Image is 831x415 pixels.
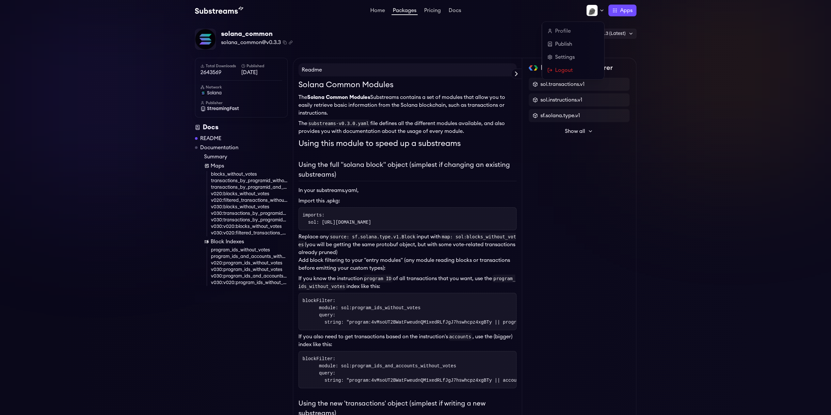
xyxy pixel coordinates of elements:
[211,204,288,210] a: v030:blocks_without_votes
[423,8,442,14] a: Pricing
[221,29,293,39] div: solana_common
[540,80,584,88] span: sol.transactions.v1
[211,247,288,253] a: program_ids_without_votes
[620,7,632,14] span: Apps
[547,40,599,48] a: Publish
[200,105,282,112] a: StreamingFast
[592,29,636,39] div: v0.3.3 (Latest)
[586,5,598,16] img: Profile
[204,239,209,244] img: Block Index icon
[211,266,288,273] a: v030:program_ids_without_votes
[211,197,288,204] a: v020:filtered_transactions_without_votes
[241,63,282,69] h6: Published
[298,79,517,91] h1: Solana Common Modules
[298,138,517,150] h1: Using this module to speed up a substreams
[207,105,239,112] span: StreamingFast
[307,120,370,127] code: substreams-v0.3.0.yaml
[200,85,282,90] h6: Network
[307,95,370,100] strong: Solana Common Modules
[211,279,288,286] a: v030:v020:program_ids_without_votes
[200,135,221,142] a: README
[211,184,288,191] a: transactions_by_programid_and_account_without_votes
[298,275,516,290] code: program_ids_without_votes
[298,256,517,272] p: Add block filtering to your "entry modules" (any module reading blocks or transactions before emi...
[303,213,371,225] code: imports: sol: [URL][DOMAIN_NAME]
[303,356,648,383] code: blockFilter: module: sol:program_ids_and_accounts_without_votes query: string: "program:4vMsoUT2B...
[547,27,599,35] a: Profile
[447,8,462,14] a: Docs
[298,63,517,76] h4: Readme
[211,210,288,217] a: v030:transactions_by_programid_without_votes
[547,66,599,74] a: Logout
[298,333,517,348] p: If you also need to get transactions based on the instruction's , use the (bigger) index like this:
[200,63,241,69] h6: Total Downloads
[363,275,393,282] code: program ID
[298,186,517,194] p: In your substreams.yaml,
[195,7,243,14] img: Substream's logo
[547,53,599,61] a: Settings
[211,230,288,236] a: v030:v020:filtered_transactions_without_votes
[298,93,517,117] p: The Substreams contains a set of modules that allow you to easily retrieve basic information from...
[392,8,418,15] a: Packages
[211,260,288,266] a: v020:program_ids_without_votes
[298,120,517,135] p: The file defines all the different modules available, and also provides you with documentation ab...
[204,163,209,168] img: Map icon
[241,69,282,76] span: [DATE]
[289,40,293,44] button: Copy .spkg link to clipboard
[200,69,241,76] span: 2643569
[298,160,517,181] h2: Using the full "solana block" object (simplest if changing an existing substreams)
[298,233,516,248] code: map: sol:blocks_without_votes
[195,123,288,132] div: Docs
[540,112,580,120] span: sf.solana.type.v1
[211,171,288,178] a: blocks_without_votes
[298,233,517,256] p: Replace any input with (you will be getting the same protobuf object, but with some vote-related ...
[211,253,288,260] a: program_ids_and_accounts_without_votes
[540,63,613,72] h2: Protobuf Docs Explorer
[195,29,216,49] img: Package Logo
[540,96,582,104] span: sol.instructions.v1
[211,273,288,279] a: v030:program_ids_and_accounts_without_votes
[211,191,288,197] a: v020:blocks_without_votes
[221,39,281,46] span: solana_common@v0.3.3
[211,217,288,223] a: v030:transactions_by_programid_and_account_without_votes
[204,153,288,161] a: Summary
[200,100,282,105] h6: Publisher
[298,197,517,205] li: Import this .spkg:
[211,223,288,230] a: v030:v020:blocks_without_votes
[329,233,417,241] code: source: sf.solana.type.v1.Block
[369,8,386,14] a: Home
[204,238,288,246] a: Block Indexes
[565,127,585,135] span: Show all
[529,125,630,138] button: Show all
[200,144,238,152] a: Documentation
[211,178,288,184] a: transactions_by_programid_without_votes
[207,90,222,96] span: solana
[448,333,472,341] code: accounts
[529,65,538,71] img: Protobuf
[303,298,648,325] code: blockFilter: module: sol:program_ids_without_votes query: string: "program:4vMsoUT2BWatFweudnQM1x...
[204,162,288,170] a: Maps
[200,90,282,96] a: solana
[298,275,517,290] p: If you know the instruction of all transactions that you want, use the index like this:
[200,90,206,96] img: solana
[283,40,287,44] button: Copy package name and version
